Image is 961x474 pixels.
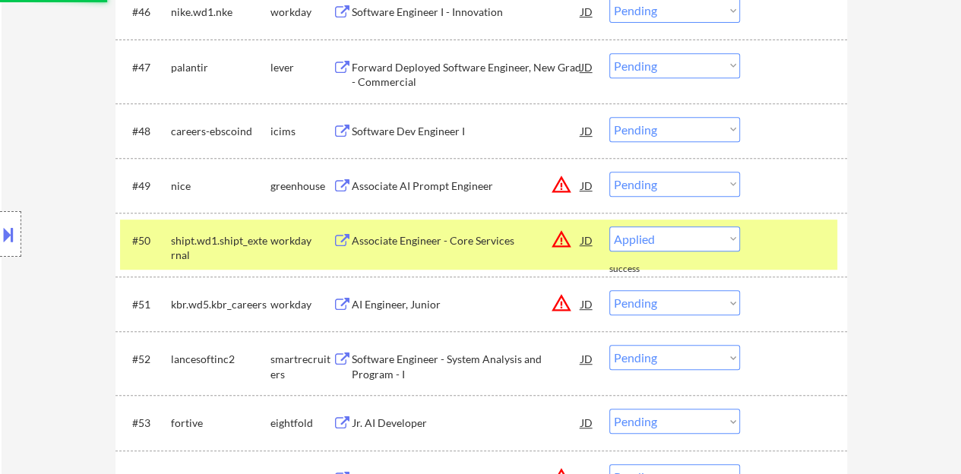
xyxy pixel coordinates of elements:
[609,263,670,276] div: success
[580,409,595,436] div: JD
[270,233,333,248] div: workday
[270,416,333,431] div: eightfold
[270,5,333,20] div: workday
[352,352,581,381] div: Software Engineer - System Analysis and Program - I
[270,297,333,312] div: workday
[270,60,333,75] div: lever
[580,53,595,81] div: JD
[352,233,581,248] div: Associate Engineer - Core Services
[352,60,581,90] div: Forward Deployed Software Engineer, New Grad - Commercial
[580,172,595,199] div: JD
[352,5,581,20] div: Software Engineer I - Innovation
[270,352,333,381] div: smartrecruiters
[551,174,572,195] button: warning_amber
[132,5,159,20] div: #46
[580,345,595,372] div: JD
[132,416,159,431] div: #53
[352,179,581,194] div: Associate AI Prompt Engineer
[171,5,270,20] div: nike.wd1.nke
[352,416,581,431] div: Jr. AI Developer
[580,290,595,318] div: JD
[171,60,270,75] div: palantir
[352,297,581,312] div: AI Engineer, Junior
[171,416,270,431] div: fortive
[132,60,159,75] div: #47
[580,117,595,144] div: JD
[270,179,333,194] div: greenhouse
[270,124,333,139] div: icims
[580,226,595,254] div: JD
[551,229,572,250] button: warning_amber
[352,124,581,139] div: Software Dev Engineer I
[551,292,572,314] button: warning_amber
